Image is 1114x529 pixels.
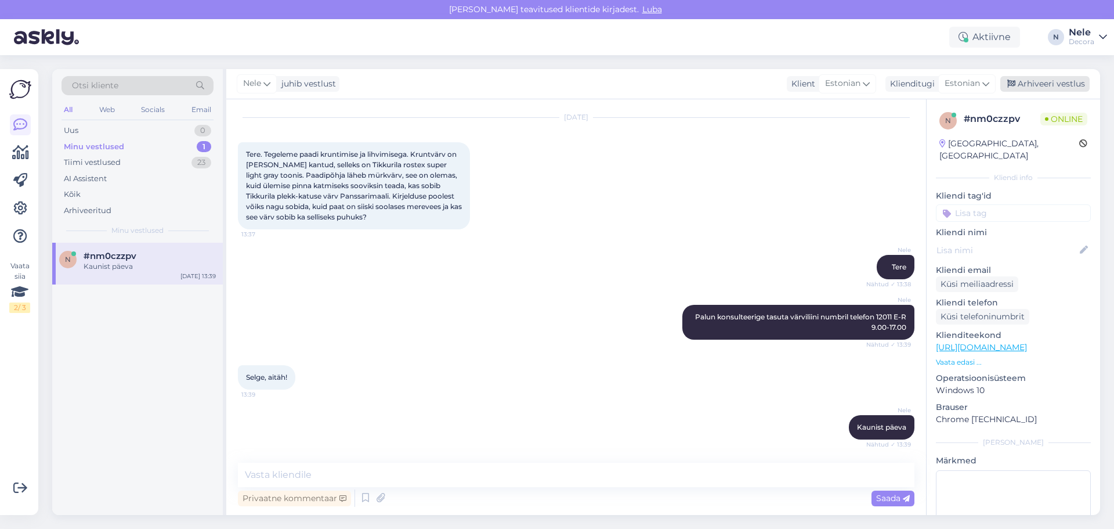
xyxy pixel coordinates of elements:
div: Uus [64,125,78,136]
div: [DATE] 13:39 [180,272,216,280]
p: Kliendi email [936,264,1091,276]
span: Online [1040,113,1087,125]
div: [DATE] [238,112,914,123]
span: Tere. Tegeleme paadi kruntimise ja lihvimisega. Kruntvärv on [PERSON_NAME] kantud, selleks on Tik... [246,150,464,221]
div: N [1048,29,1064,45]
p: Chrome [TECHNICAL_ID] [936,413,1091,426]
div: Email [189,102,214,117]
span: 13:39 [241,390,285,399]
div: [GEOGRAPHIC_DATA], [GEOGRAPHIC_DATA] [939,138,1079,162]
input: Lisa tag [936,204,1091,222]
div: Decora [1069,37,1094,46]
div: 1 [197,141,211,153]
p: Kliendi telefon [936,297,1091,309]
div: Küsi telefoninumbrit [936,309,1029,325]
div: 23 [191,157,211,168]
span: Otsi kliente [72,80,118,92]
div: Aktiivne [949,27,1020,48]
div: Kõik [64,189,81,200]
span: Nähtud ✓ 13:39 [866,440,911,449]
span: Luba [639,4,665,15]
div: All [62,102,75,117]
p: Windows 10 [936,384,1091,397]
span: n [945,116,951,125]
span: Saada [876,493,910,503]
span: #nm0czzpv [84,251,136,261]
span: Estonian [825,77,860,90]
p: Operatsioonisüsteem [936,372,1091,384]
span: Nele [867,296,911,304]
div: Socials [139,102,167,117]
span: Nele [243,77,261,90]
div: Kaunist päeva [84,261,216,272]
div: Klient [787,78,815,90]
span: Kaunist päeva [857,423,906,431]
div: Vaata siia [9,261,30,313]
span: Palun konsulteerige tasuta värviliini numbril telefon 12011 E-R 9.00-17.00 [695,312,908,332]
div: Nele [1069,28,1094,37]
div: [PERSON_NAME] [936,437,1091,448]
p: Kliendi tag'id [936,190,1091,202]
div: Privaatne kommentaar [238,491,351,506]
div: Web [97,102,117,117]
div: Küsi meiliaadressi [936,276,1018,292]
a: [URL][DOMAIN_NAME] [936,342,1027,352]
span: Selge, aitäh! [246,373,287,382]
p: Vaata edasi ... [936,357,1091,368]
div: Kliendi info [936,172,1091,183]
span: Nele [867,406,911,415]
div: Arhiveeri vestlus [1000,76,1090,92]
span: Nele [867,246,911,254]
a: NeleDecora [1069,28,1107,46]
div: Klienditugi [885,78,935,90]
p: Märkmed [936,455,1091,467]
span: Nähtud ✓ 13:38 [866,280,911,289]
p: Klienditeekond [936,329,1091,341]
div: Minu vestlused [64,141,124,153]
div: Tiimi vestlused [64,157,121,168]
input: Lisa nimi [936,244,1077,257]
span: 13:37 [241,230,285,239]
span: n [65,255,71,264]
span: Minu vestlused [111,225,164,236]
p: Kliendi nimi [936,226,1091,239]
div: 0 [194,125,211,136]
span: Nähtud ✓ 13:39 [866,340,911,349]
span: Estonian [945,77,980,90]
div: AI Assistent [64,173,107,185]
span: Tere [892,262,906,271]
div: juhib vestlust [277,78,336,90]
div: 2 / 3 [9,303,30,313]
div: # nm0czzpv [964,112,1040,126]
div: Arhiveeritud [64,205,111,217]
img: Askly Logo [9,78,31,100]
p: Brauser [936,401,1091,413]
